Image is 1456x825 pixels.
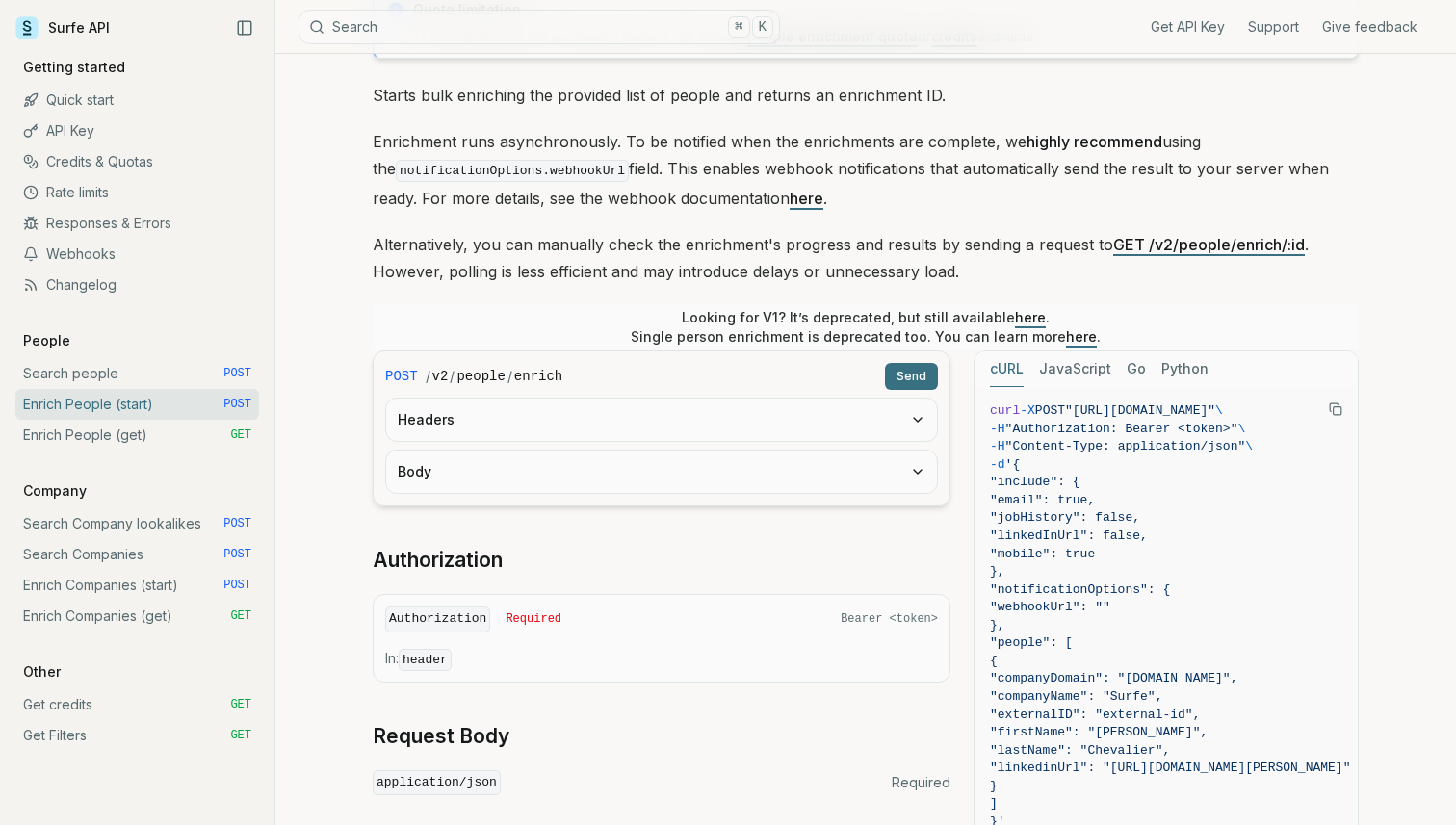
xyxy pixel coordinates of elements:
p: Looking for V1? It’s deprecated, but still available . Single person enrichment is deprecated too... [631,308,1101,347]
a: here [1015,309,1046,325]
code: Authorization [385,606,490,632]
span: \ [1215,403,1223,418]
span: '{ [1005,457,1021,472]
span: POST [223,397,251,412]
span: POST [385,367,418,386]
span: "linkedinUrl": "[URL][DOMAIN_NAME][PERSON_NAME]" [990,761,1350,775]
span: "include": { [990,475,1080,489]
span: POST [223,366,251,381]
button: Search⌘K [299,10,780,44]
a: Enrich Companies (start) POST [15,570,259,601]
span: "companyName": "Surfe", [990,689,1162,704]
span: GET [230,427,251,443]
button: cURL [990,351,1024,387]
span: "companyDomain": "[DOMAIN_NAME]", [990,671,1237,685]
span: "lastName": "Chevalier", [990,743,1170,758]
a: Webhooks [15,239,259,270]
p: Enrichment runs asynchronously. To be notified when the enrichments are complete, we using the fi... [373,128,1359,212]
a: Enrich People (get) GET [15,420,259,451]
a: Enrich Companies (get) GET [15,601,259,632]
span: "Authorization: Bearer <token>" [1005,422,1238,436]
a: Authorization [373,547,503,574]
span: POST [1035,403,1065,418]
strong: highly recommend [1027,132,1162,151]
a: Search Company lookalikes POST [15,508,259,539]
kbd: ⌘ [728,16,749,38]
a: Get API Key [1151,17,1225,37]
span: GET [230,697,251,712]
span: POST [223,578,251,593]
a: here [790,189,823,208]
button: Body [386,451,937,493]
span: POST [223,516,251,531]
a: Quick start [15,85,259,116]
span: -X [1020,403,1035,418]
span: Required [506,611,561,627]
span: \ [1237,422,1245,436]
code: v2 [432,367,449,386]
code: enrich [514,367,562,386]
span: "firstName": "[PERSON_NAME]", [990,725,1208,739]
span: Bearer <token> [841,611,938,627]
button: Copy Text [1321,395,1350,424]
span: }, [990,618,1005,632]
a: Search Companies POST [15,539,259,570]
span: \ [1245,439,1253,453]
span: curl [990,403,1020,418]
a: Changelog [15,270,259,300]
a: Surfe API [15,13,110,42]
span: GET [230,728,251,743]
span: GET [230,608,251,624]
a: Search people POST [15,358,259,389]
a: Get credits GET [15,689,259,720]
span: ] [990,796,998,811]
span: }, [990,564,1005,579]
p: People [15,331,78,350]
code: people [456,367,505,386]
button: JavaScript [1039,351,1111,387]
a: API Key [15,116,259,146]
a: Credits & Quotas [15,146,259,177]
p: In: [385,649,938,670]
a: Get Filters GET [15,720,259,751]
a: Rate limits [15,177,259,208]
span: "people": [ [990,635,1073,650]
span: "[URL][DOMAIN_NAME]" [1065,403,1215,418]
p: Company [15,481,94,501]
span: "linkedInUrl": false, [990,529,1148,543]
button: Send [885,363,938,390]
span: { [990,654,998,668]
code: application/json [373,770,501,796]
span: -H [990,422,1005,436]
code: notificationOptions.webhookUrl [396,160,629,182]
span: "email": true, [990,493,1095,507]
p: Other [15,662,68,682]
span: POST [223,547,251,562]
span: "jobHistory": false, [990,510,1140,525]
span: "externalID": "external-id", [990,708,1200,722]
span: -d [990,457,1005,472]
a: Enrich People (start) POST [15,389,259,420]
span: / [426,367,430,386]
button: Headers [386,399,937,441]
p: Alternatively, you can manually check the enrichment's progress and results by sending a request ... [373,231,1359,285]
a: Request Body [373,723,509,750]
button: Python [1161,351,1209,387]
span: "Content-Type: application/json" [1005,439,1246,453]
p: Starts bulk enriching the provided list of people and returns an enrichment ID. [373,82,1359,109]
a: here [1066,328,1097,345]
span: "webhookUrl": "" [990,600,1110,614]
span: } [990,779,998,793]
p: Getting started [15,58,133,77]
a: Give feedback [1322,17,1417,37]
span: / [507,367,512,386]
kbd: K [752,16,773,38]
a: GET /v2/people/enrich/:id [1113,235,1305,254]
span: "mobile": true [990,547,1095,561]
button: Go [1127,351,1146,387]
a: Support [1248,17,1299,37]
button: Collapse Sidebar [230,13,259,42]
span: / [450,367,455,386]
code: header [399,649,452,671]
span: Required [892,773,950,792]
